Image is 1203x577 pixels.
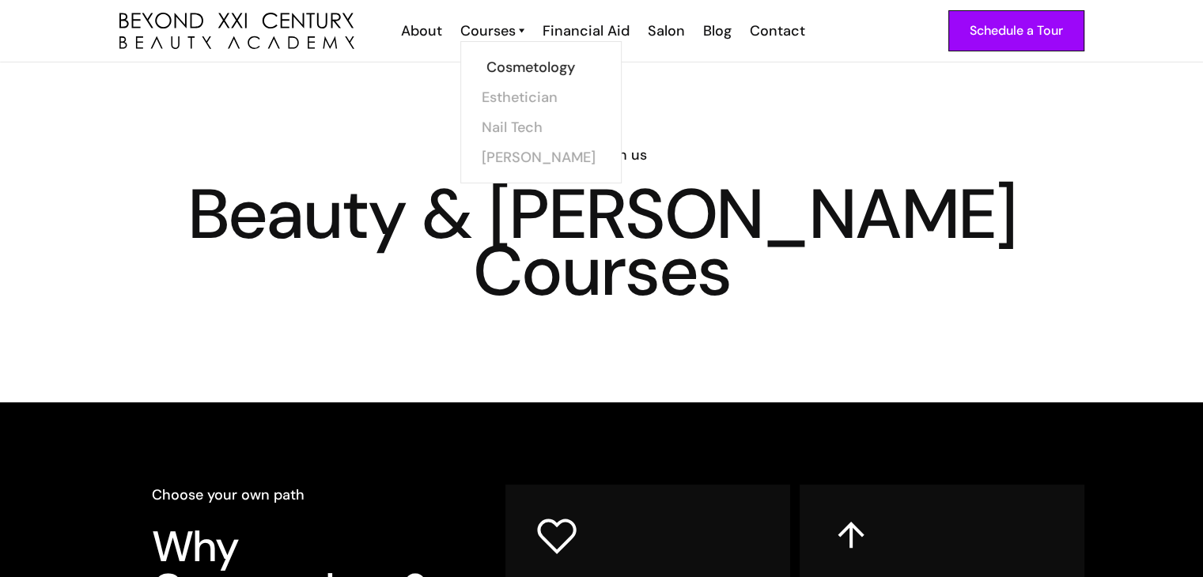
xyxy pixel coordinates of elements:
h1: Beauty & [PERSON_NAME] Courses [119,186,1084,300]
a: [PERSON_NAME] [482,142,600,172]
h6: Choose your own path [152,485,460,505]
nav: Courses [460,41,622,183]
div: Salon [648,21,685,41]
a: About [391,21,450,41]
div: Blog [703,21,732,41]
img: beyond 21st century beauty academy logo [119,13,354,50]
a: Cosmetology [486,52,605,82]
a: Financial Aid [532,21,637,41]
a: Schedule a Tour [948,10,1084,51]
div: Contact [750,21,805,41]
a: Esthetician [482,82,600,112]
div: Courses [460,21,516,41]
a: Salon [637,21,693,41]
img: up arrow [830,515,872,556]
div: Financial Aid [543,21,630,41]
a: Courses [460,21,524,41]
h6: Learn with us [119,145,1084,165]
img: heart icon [536,515,577,556]
a: Contact [740,21,813,41]
div: About [401,21,442,41]
div: Schedule a Tour [970,21,1063,41]
a: Blog [693,21,740,41]
a: home [119,13,354,50]
a: Nail Tech [482,112,600,142]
